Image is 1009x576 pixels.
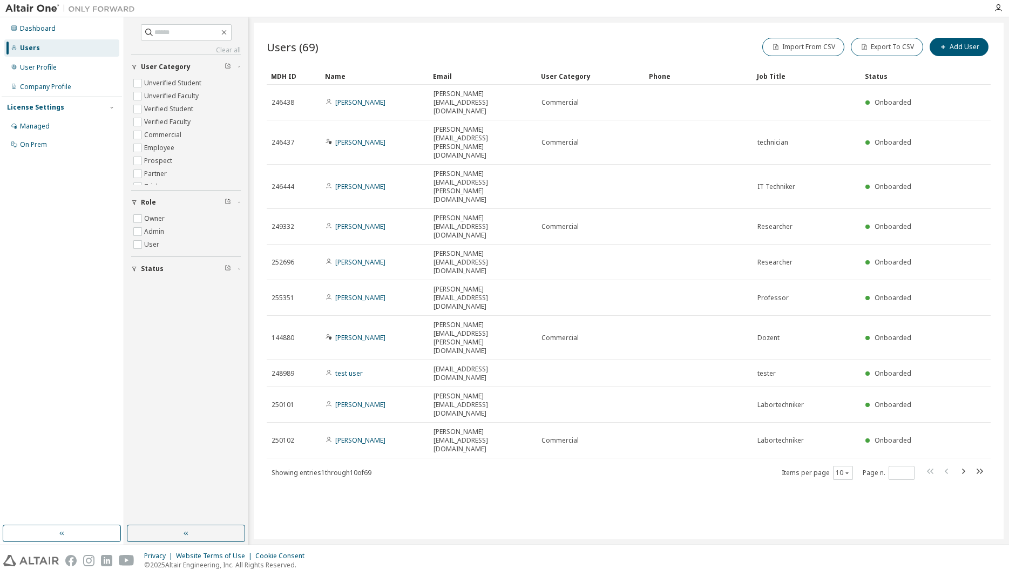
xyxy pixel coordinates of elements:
[225,198,231,207] span: Clear filter
[267,39,319,55] span: Users (69)
[757,258,793,267] span: Researcher
[434,392,532,418] span: [PERSON_NAME][EMAIL_ADDRESS][DOMAIN_NAME]
[875,257,911,267] span: Onboarded
[271,67,316,85] div: MDH ID
[434,365,532,382] span: [EMAIL_ADDRESS][DOMAIN_NAME]
[176,552,255,560] div: Website Terms of Use
[144,225,166,238] label: Admin
[335,182,385,191] a: [PERSON_NAME]
[131,191,241,214] button: Role
[20,24,56,33] div: Dashboard
[7,103,64,112] div: License Settings
[144,560,311,570] p: © 2025 Altair Engineering, Inc. All Rights Reserved.
[757,369,776,378] span: tester
[272,98,294,107] span: 246438
[272,401,294,409] span: 250101
[144,154,174,167] label: Prospect
[272,222,294,231] span: 249332
[875,98,911,107] span: Onboarded
[131,257,241,281] button: Status
[335,400,385,409] a: [PERSON_NAME]
[119,555,134,566] img: youtube.svg
[649,67,748,85] div: Phone
[434,428,532,453] span: [PERSON_NAME][EMAIL_ADDRESS][DOMAIN_NAME]
[144,116,193,128] label: Verified Faculty
[541,334,579,342] span: Commercial
[875,333,911,342] span: Onboarded
[325,67,424,85] div: Name
[272,182,294,191] span: 246444
[851,38,923,56] button: Export To CSV
[272,258,294,267] span: 252696
[255,552,311,560] div: Cookie Consent
[144,141,177,154] label: Employee
[757,334,780,342] span: Dozent
[335,293,385,302] a: [PERSON_NAME]
[144,167,169,180] label: Partner
[131,46,241,55] a: Clear all
[141,63,191,71] span: User Category
[335,222,385,231] a: [PERSON_NAME]
[541,436,579,445] span: Commercial
[141,198,156,207] span: Role
[144,180,160,193] label: Trial
[272,436,294,445] span: 250102
[541,98,579,107] span: Commercial
[434,90,532,116] span: [PERSON_NAME][EMAIL_ADDRESS][DOMAIN_NAME]
[144,552,176,560] div: Privacy
[757,294,789,302] span: Professor
[875,293,911,302] span: Onboarded
[865,67,926,85] div: Status
[144,212,167,225] label: Owner
[20,44,40,52] div: Users
[863,466,915,480] span: Page n.
[272,294,294,302] span: 255351
[144,128,184,141] label: Commercial
[131,55,241,79] button: User Category
[20,140,47,149] div: On Prem
[434,249,532,275] span: [PERSON_NAME][EMAIL_ADDRESS][DOMAIN_NAME]
[272,138,294,147] span: 246437
[930,38,988,56] button: Add User
[782,466,853,480] span: Items per page
[541,138,579,147] span: Commercial
[83,555,94,566] img: instagram.svg
[757,67,856,85] div: Job Title
[144,103,195,116] label: Verified Student
[434,170,532,204] span: [PERSON_NAME][EMAIL_ADDRESS][PERSON_NAME][DOMAIN_NAME]
[65,555,77,566] img: facebook.svg
[757,401,804,409] span: Labortechniker
[272,468,371,477] span: Showing entries 1 through 10 of 69
[875,182,911,191] span: Onboarded
[434,214,532,240] span: [PERSON_NAME][EMAIL_ADDRESS][DOMAIN_NAME]
[875,400,911,409] span: Onboarded
[225,63,231,71] span: Clear filter
[875,222,911,231] span: Onboarded
[272,369,294,378] span: 248989
[434,321,532,355] span: [PERSON_NAME][EMAIL_ADDRESS][PERSON_NAME][DOMAIN_NAME]
[757,436,804,445] span: Labortechniker
[541,222,579,231] span: Commercial
[20,63,57,72] div: User Profile
[875,369,911,378] span: Onboarded
[101,555,112,566] img: linkedin.svg
[335,369,363,378] a: test user
[272,334,294,342] span: 144880
[144,238,161,251] label: User
[757,182,795,191] span: IT Techniker
[20,122,50,131] div: Managed
[335,138,385,147] a: [PERSON_NAME]
[757,222,793,231] span: Researcher
[541,67,640,85] div: User Category
[434,285,532,311] span: [PERSON_NAME][EMAIL_ADDRESS][DOMAIN_NAME]
[434,125,532,160] span: [PERSON_NAME][EMAIL_ADDRESS][PERSON_NAME][DOMAIN_NAME]
[335,98,385,107] a: [PERSON_NAME]
[335,333,385,342] a: [PERSON_NAME]
[836,469,850,477] button: 10
[762,38,844,56] button: Import From CSV
[5,3,140,14] img: Altair One
[3,555,59,566] img: altair_logo.svg
[335,436,385,445] a: [PERSON_NAME]
[20,83,71,91] div: Company Profile
[875,138,911,147] span: Onboarded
